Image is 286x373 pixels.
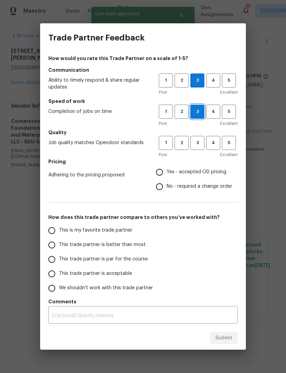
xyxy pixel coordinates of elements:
[48,158,238,165] h5: Pricing
[48,33,145,43] h3: Trade Partner Feedback
[191,77,204,84] span: 3
[48,129,238,136] h5: Quality
[159,77,172,84] span: 1
[175,105,189,119] button: 2
[207,108,219,116] span: 4
[159,73,173,88] button: 1
[48,223,238,295] div: How does this trade partner compare to others you’ve worked with?
[48,55,238,62] h4: How would you rate this Trade Partner on a scale of 1-5?
[59,256,148,263] span: This trade partner is par for the course
[190,105,204,119] button: 3
[207,139,219,147] span: 4
[159,120,167,127] span: Poor
[48,139,148,146] span: Job quality matches Opendoor standards
[59,284,153,292] span: We shouldn't work with this trade partner
[220,120,238,127] span: Excellent
[223,108,235,116] span: 5
[167,183,232,190] span: No - required a change order
[48,67,238,73] h5: Communication
[175,108,188,116] span: 2
[223,77,235,84] span: 5
[175,77,188,84] span: 2
[159,136,173,150] button: 1
[191,139,204,147] span: 3
[206,136,220,150] button: 4
[206,105,220,119] button: 4
[222,105,236,119] button: 5
[159,89,167,96] span: Poor
[48,77,148,91] span: Ability to timely respond & share regular updates
[191,108,204,116] span: 3
[167,168,226,176] span: Yes - accepted OD pricing
[48,172,145,178] span: Adhering to the pricing proposed
[222,136,236,150] button: 5
[206,73,220,88] button: 4
[59,227,132,234] span: This is my favorite trade partner
[159,105,173,119] button: 1
[48,298,238,305] h5: Comments
[48,214,238,221] h5: How does this trade partner compare to others you’ve worked with?
[48,108,148,115] span: Completion of jobs on time
[207,77,219,84] span: 4
[59,270,132,277] span: This trade partner is acceptable
[159,139,172,147] span: 1
[159,151,167,158] span: Poor
[222,73,236,88] button: 5
[175,139,188,147] span: 2
[175,73,189,88] button: 2
[220,89,238,96] span: Excellent
[223,139,235,147] span: 5
[220,151,238,158] span: Excellent
[159,108,172,116] span: 1
[175,136,189,150] button: 2
[48,98,238,105] h5: Speed of work
[59,241,146,248] span: This trade partner is better than most
[156,165,238,194] div: Pricing
[190,136,204,150] button: 3
[190,73,204,88] button: 3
